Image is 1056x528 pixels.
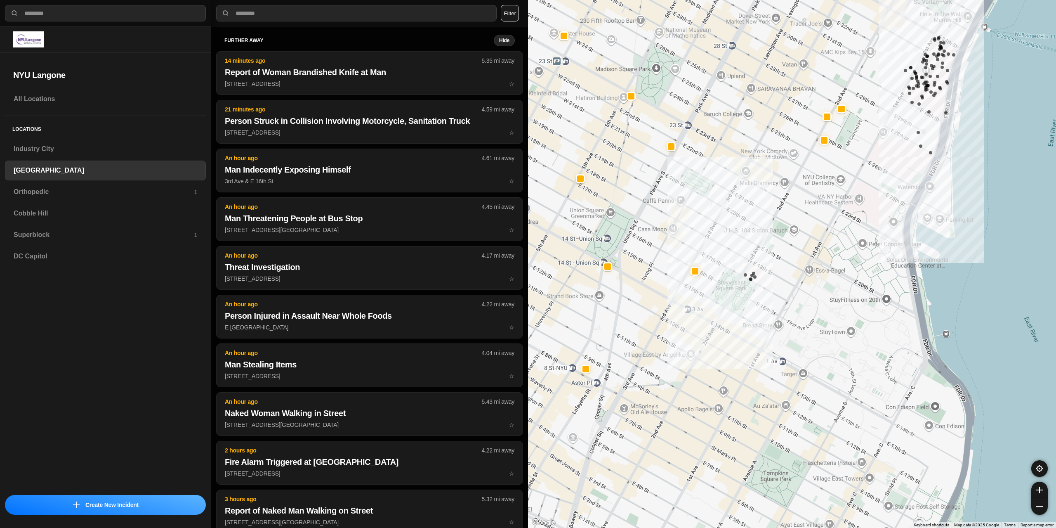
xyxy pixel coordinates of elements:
[222,9,230,17] img: search
[225,105,482,114] p: 21 minutes ago
[216,324,523,331] a: An hour ago4.22 mi awayPerson Injured in Assault Near Whole FoodsE [GEOGRAPHIC_DATA]star
[5,204,206,223] a: Cobble Hill
[1021,523,1054,527] a: Report a map error
[225,456,514,468] h2: Fire Alarm Triggered at [GEOGRAPHIC_DATA]
[225,446,482,455] p: 2 hours ago
[225,495,482,503] p: 3 hours ago
[216,100,523,144] button: 21 minutes ago4.59 mi awayPerson Struck in Collision Involving Motorcycle, Sanitation Truck[STREE...
[225,518,514,526] p: [STREET_ADDRESS][GEOGRAPHIC_DATA]
[216,246,523,290] button: An hour ago4.17 mi awayThreat Investigation[STREET_ADDRESS]star
[14,187,194,197] h3: Orthopedic
[482,251,514,260] p: 4.17 mi away
[216,275,523,282] a: An hour ago4.17 mi awayThreat Investigation[STREET_ADDRESS]star
[225,407,514,419] h2: Naked Woman Walking in Street
[225,226,514,234] p: [STREET_ADDRESS][GEOGRAPHIC_DATA]
[216,129,523,136] a: 21 minutes ago4.59 mi awayPerson Struck in Collision Involving Motorcycle, Sanitation Truck[STREE...
[225,115,514,127] h2: Person Struck in Collision Involving Motorcycle, Sanitation Truck
[225,203,482,211] p: An hour ago
[482,495,514,503] p: 5.32 mi away
[216,441,523,485] button: 2 hours ago4.22 mi awayFire Alarm Triggered at [GEOGRAPHIC_DATA][STREET_ADDRESS]star
[13,31,44,47] img: logo
[225,57,482,65] p: 14 minutes ago
[225,359,514,370] h2: Man Stealing Items
[482,446,514,455] p: 4.22 mi away
[225,261,514,273] h2: Threat Investigation
[5,225,206,245] a: Superblock1
[5,161,206,180] a: [GEOGRAPHIC_DATA]
[509,129,514,136] span: star
[5,139,206,159] a: Industry City
[216,295,523,339] button: An hour ago4.22 mi awayPerson Injured in Assault Near Whole FoodsE [GEOGRAPHIC_DATA]star
[509,519,514,526] span: star
[225,154,482,162] p: An hour ago
[5,246,206,266] a: DC Capitol
[216,149,523,192] button: An hour ago4.61 mi awayMan Indecently Exposing Himself3rd Ave & E 16th Ststar
[14,230,194,240] h3: Superblock
[914,522,949,528] button: Keyboard shortcuts
[225,505,514,516] h2: Report of Naked Man Walking on Street
[225,177,514,185] p: 3rd Ave & E 16th St
[509,373,514,379] span: star
[482,349,514,357] p: 4.04 mi away
[10,9,19,17] img: search
[482,105,514,114] p: 4.59 mi away
[509,324,514,331] span: star
[225,323,514,331] p: E [GEOGRAPHIC_DATA]
[954,523,999,527] span: Map data ©2025 Google
[85,501,139,509] p: Create New Incident
[216,343,523,387] button: An hour ago4.04 mi awayMan Stealing Items[STREET_ADDRESS]star
[216,519,523,526] a: 3 hours ago5.32 mi awayReport of Naked Man Walking on Street[STREET_ADDRESS][GEOGRAPHIC_DATA]star
[225,372,514,380] p: [STREET_ADDRESS]
[5,89,206,109] a: All Locations
[224,37,494,44] h5: further away
[482,300,514,308] p: 4.22 mi away
[225,421,514,429] p: [STREET_ADDRESS][GEOGRAPHIC_DATA]
[216,51,523,95] button: 14 minutes ago5.35 mi awayReport of Woman Brandished Knife at Man[STREET_ADDRESS]star
[14,208,197,218] h3: Cobble Hill
[225,275,514,283] p: [STREET_ADDRESS]
[509,227,514,233] span: star
[5,495,206,515] button: iconCreate New Incident
[482,154,514,162] p: 4.61 mi away
[225,469,514,478] p: [STREET_ADDRESS]
[482,203,514,211] p: 4.45 mi away
[216,80,523,87] a: 14 minutes ago5.35 mi awayReport of Woman Brandished Knife at Man[STREET_ADDRESS]star
[509,275,514,282] span: star
[509,421,514,428] span: star
[1004,523,1016,527] a: Terms (opens in new tab)
[1031,498,1048,515] button: zoom-out
[225,310,514,322] h2: Person Injured in Assault Near Whole Foods
[509,470,514,477] span: star
[225,300,482,308] p: An hour ago
[73,502,80,508] img: icon
[216,392,523,436] button: An hour ago5.43 mi awayNaked Woman Walking in Street[STREET_ADDRESS][GEOGRAPHIC_DATA]star
[1031,460,1048,477] button: recenter
[216,421,523,428] a: An hour ago5.43 mi awayNaked Woman Walking in Street[STREET_ADDRESS][GEOGRAPHIC_DATA]star
[530,517,557,528] a: Open this area in Google Maps (opens a new window)
[225,251,482,260] p: An hour ago
[14,144,197,154] h3: Industry City
[499,37,509,44] small: Hide
[530,517,557,528] img: Google
[14,166,197,175] h3: [GEOGRAPHIC_DATA]
[14,94,197,104] h3: All Locations
[14,251,197,261] h3: DC Capitol
[1036,487,1043,493] img: zoom-in
[216,197,523,241] button: An hour ago4.45 mi awayMan Threatening People at Bus Stop[STREET_ADDRESS][GEOGRAPHIC_DATA]star
[225,213,514,224] h2: Man Threatening People at Bus Stop
[1036,503,1043,510] img: zoom-out
[1036,465,1043,472] img: recenter
[225,80,514,88] p: [STREET_ADDRESS]
[194,231,197,239] p: 1
[482,398,514,406] p: 5.43 mi away
[501,5,519,21] button: Filter
[1031,482,1048,498] button: zoom-in
[13,69,198,81] h2: NYU Langone
[482,57,514,65] p: 5.35 mi away
[216,226,523,233] a: An hour ago4.45 mi awayMan Threatening People at Bus Stop[STREET_ADDRESS][GEOGRAPHIC_DATA]star
[509,178,514,185] span: star
[225,398,482,406] p: An hour ago
[225,164,514,175] h2: Man Indecently Exposing Himself
[225,66,514,78] h2: Report of Woman Brandished Knife at Man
